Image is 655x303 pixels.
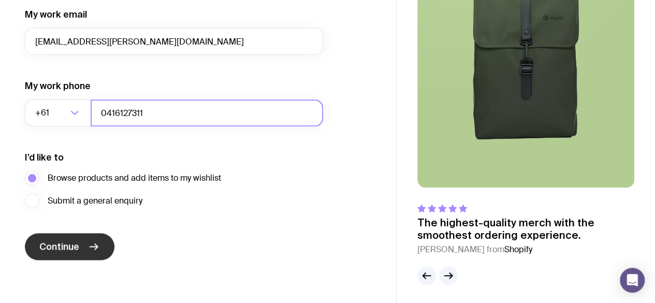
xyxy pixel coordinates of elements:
cite: [PERSON_NAME] from [417,243,634,256]
p: The highest-quality merch with the smoothest ordering experience. [417,217,634,241]
input: you@email.com [25,28,323,55]
div: Search for option [25,99,91,126]
button: Continue [25,233,114,260]
label: My work email [25,8,87,21]
input: Search for option [51,99,67,126]
span: Submit a general enquiry [48,195,142,207]
div: Open Intercom Messenger [620,268,645,293]
span: Browse products and add items to my wishlist [48,172,221,184]
span: Continue [39,240,79,253]
label: My work phone [25,80,91,92]
span: Shopify [504,244,532,255]
input: 0400123456 [91,99,323,126]
label: I’d like to [25,151,64,164]
span: +61 [35,99,51,126]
